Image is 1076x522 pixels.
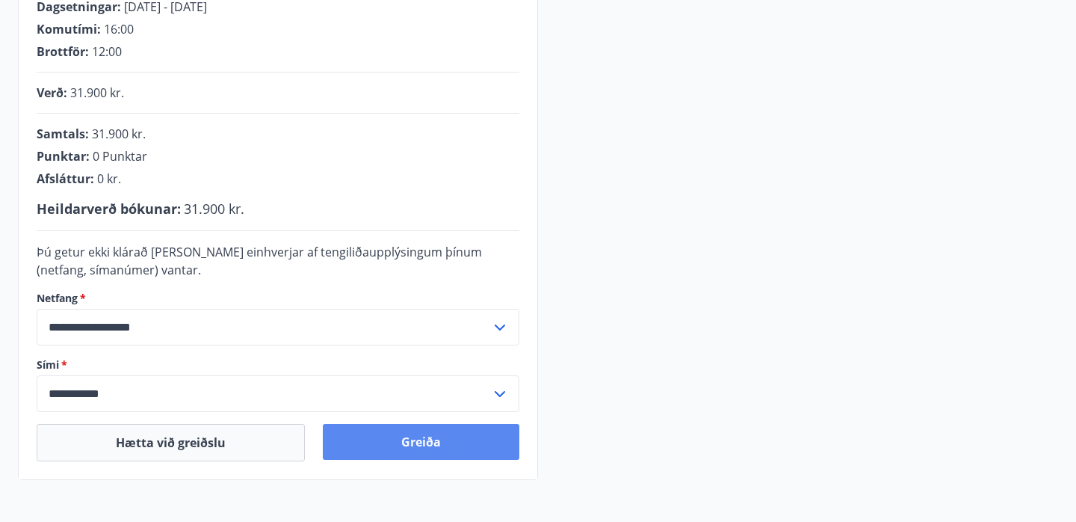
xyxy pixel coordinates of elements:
span: 31.900 kr. [184,200,244,218]
span: Þú getur ekki klárað [PERSON_NAME] einhverjar af tengiliðaupplýsingum þínum (netfang, símanúmer) ... [37,244,482,278]
span: 31.900 kr. [70,85,124,101]
span: Punktar : [37,148,90,165]
span: Samtals : [37,126,89,142]
span: Komutími : [37,21,101,37]
span: 16:00 [104,21,134,37]
span: Verð : [37,85,67,101]
label: Netfang [37,291,519,306]
span: 0 kr. [97,171,121,187]
span: 0 Punktar [93,148,147,165]
button: Greiða [323,424,519,460]
span: 12:00 [92,43,122,60]
span: 31.900 kr. [92,126,146,142]
span: Afsláttur : [37,171,94,187]
button: Hætta við greiðslu [37,424,305,461]
span: Heildarverð bókunar : [37,200,181,218]
span: Brottför : [37,43,89,60]
label: Sími [37,357,519,372]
